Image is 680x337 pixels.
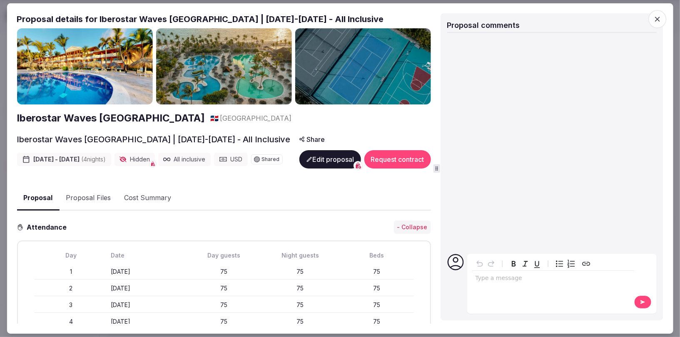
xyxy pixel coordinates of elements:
span: 🇩🇴 [210,114,218,122]
button: Numbered list [565,258,577,270]
button: Create link [580,258,592,270]
div: 4 [34,317,107,326]
h2: Proposal details for Iberostar Waves [GEOGRAPHIC_DATA] | [DATE]-[DATE] - All Inclusive [17,13,431,25]
button: Cost Summary [117,186,178,211]
div: All inclusive [158,153,211,166]
h2: Iberostar Waves [GEOGRAPHIC_DATA] | [DATE]-[DATE] - All Inclusive [17,134,290,145]
div: 75 [264,301,337,309]
span: Shared [262,157,279,162]
div: 75 [264,268,337,276]
div: 75 [340,317,413,326]
div: toggle group [553,258,577,270]
div: Day [34,251,107,260]
button: Bulleted list [553,258,565,270]
div: [DATE] [111,317,184,326]
div: 2 [34,284,107,292]
button: Italic [519,258,531,270]
div: 75 [340,284,413,292]
div: [DATE] [111,268,184,276]
span: [GEOGRAPHIC_DATA] [220,114,291,123]
span: ( 4 night s ) [81,156,106,163]
div: 75 [264,284,337,292]
div: Date [111,251,184,260]
div: 75 [187,268,261,276]
span: [DATE] - [DATE] [33,155,106,164]
button: Request contract [364,150,431,168]
div: Day guests [187,251,261,260]
a: Iberostar Waves [GEOGRAPHIC_DATA] [17,111,205,125]
img: Gallery photo 3 [295,28,431,104]
button: Edit proposal [299,150,361,168]
div: 75 [187,284,261,292]
button: - Collapse [394,221,431,234]
img: Gallery photo 1 [17,28,152,104]
img: Gallery photo 2 [156,28,291,104]
button: Proposal [17,186,59,211]
div: Hidden [114,153,155,166]
h3: Attendance [23,222,73,232]
div: [DATE] [111,301,184,309]
div: editable markdown [472,271,634,287]
button: 🇩🇴 [210,114,218,123]
div: 75 [187,317,261,326]
div: 75 [264,317,337,326]
div: 3 [34,301,107,309]
div: Night guests [264,251,337,260]
div: Beds [340,251,413,260]
div: 75 [187,301,261,309]
span: Proposal comments [447,21,520,30]
button: Proposal Files [59,186,117,211]
div: USD [214,153,247,166]
button: Share [294,132,330,147]
div: 75 [340,301,413,309]
div: [DATE] [111,284,184,292]
div: 75 [340,268,413,276]
button: Bold [508,258,519,270]
button: Underline [531,258,543,270]
div: 1 [34,268,107,276]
